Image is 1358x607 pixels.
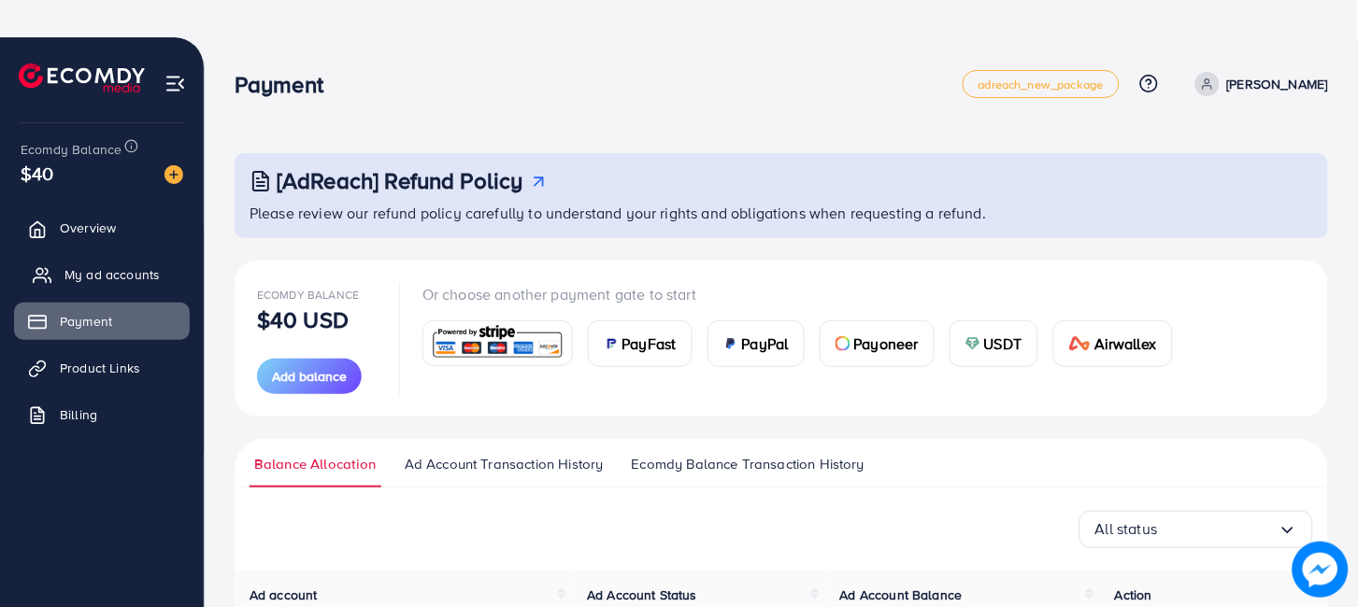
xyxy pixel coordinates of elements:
[60,312,112,331] span: Payment
[250,202,1317,224] p: Please review our refund policy carefully to understand your rights and obligations when requesti...
[422,320,573,366] a: card
[14,303,190,340] a: Payment
[14,256,190,293] a: My ad accounts
[1115,586,1152,604] span: Action
[836,336,851,351] img: card
[820,320,935,367] a: cardPayoneer
[14,349,190,387] a: Product Links
[979,78,1104,91] span: adreach_new_package
[622,332,677,355] span: PayFast
[21,160,53,187] span: $40
[60,405,97,424] span: Billing
[1079,511,1313,548] div: Search for option
[14,209,190,247] a: Overview
[257,287,359,303] span: Ecomdy Balance
[1069,336,1092,351] img: card
[405,454,604,474] span: Ad Account Transaction History
[1094,332,1156,355] span: Airwallex
[723,336,738,351] img: card
[742,332,789,355] span: PayPal
[235,71,338,98] h3: Payment
[965,336,980,351] img: card
[854,332,919,355] span: Payoneer
[429,323,566,363] img: card
[19,64,145,92] img: logo
[14,396,190,433] a: Billing
[21,140,122,159] span: Ecomdy Balance
[1227,73,1328,95] p: [PERSON_NAME]
[963,70,1120,98] a: adreach_new_package
[60,359,140,377] span: Product Links
[588,320,693,367] a: cardPayFast
[1158,515,1279,543] input: Search for option
[950,320,1038,367] a: cardUSDT
[257,359,362,394] button: Add balance
[164,73,186,94] img: menu
[708,320,805,367] a: cardPayPal
[277,167,523,194] h3: [AdReach] Refund Policy
[840,586,963,604] span: Ad Account Balance
[272,367,347,386] span: Add balance
[632,454,865,474] span: Ecomdy Balance Transaction History
[984,332,1022,355] span: USDT
[1053,320,1173,367] a: cardAirwallex
[64,265,160,284] span: My ad accounts
[164,165,183,184] img: image
[422,283,1188,305] p: Or choose another payment gate to start
[1095,515,1158,543] span: All status
[587,586,697,604] span: Ad Account Status
[604,336,619,351] img: card
[60,219,116,237] span: Overview
[1293,542,1349,598] img: image
[1188,72,1328,96] a: [PERSON_NAME]
[257,308,349,331] p: $40 USD
[250,586,318,604] span: Ad account
[254,454,377,474] span: Balance Allocation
